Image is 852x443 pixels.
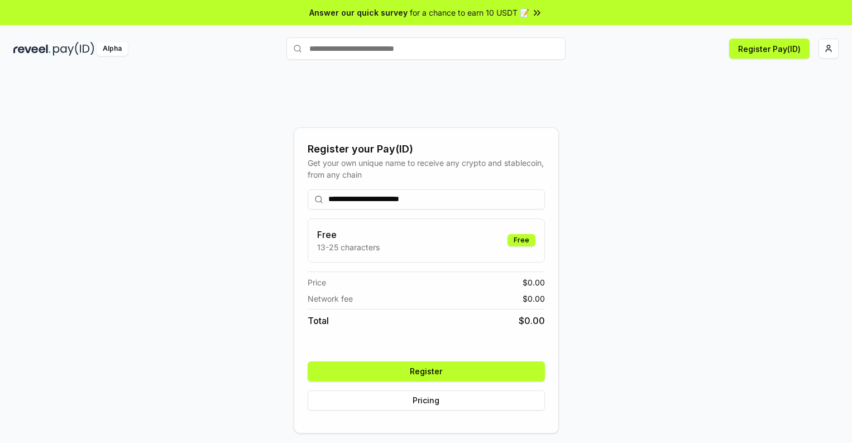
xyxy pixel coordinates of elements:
[729,39,810,59] button: Register Pay(ID)
[308,314,329,327] span: Total
[308,390,545,411] button: Pricing
[519,314,545,327] span: $ 0.00
[13,42,51,56] img: reveel_dark
[308,293,353,304] span: Network fee
[410,7,529,18] span: for a chance to earn 10 USDT 📝
[523,293,545,304] span: $ 0.00
[308,157,545,180] div: Get your own unique name to receive any crypto and stablecoin, from any chain
[308,141,545,157] div: Register your Pay(ID)
[317,241,380,253] p: 13-25 characters
[523,277,545,288] span: $ 0.00
[308,277,326,288] span: Price
[53,42,94,56] img: pay_id
[97,42,128,56] div: Alpha
[309,7,408,18] span: Answer our quick survey
[508,234,535,246] div: Free
[308,361,545,382] button: Register
[317,228,380,241] h3: Free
